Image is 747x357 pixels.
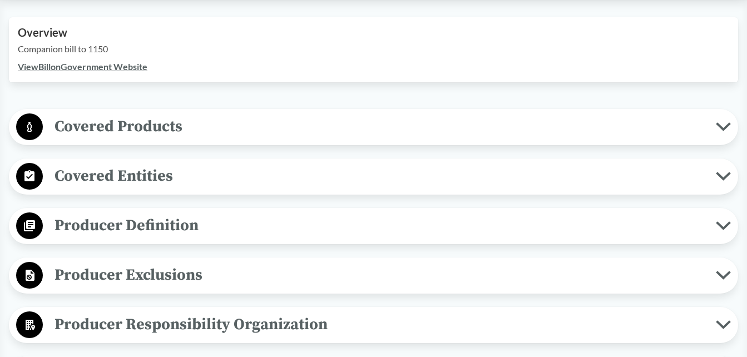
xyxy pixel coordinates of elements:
span: Producer Definition [43,213,716,238]
span: Covered Products [43,114,716,139]
span: Covered Entities [43,163,716,189]
button: Producer Definition [13,212,734,240]
button: Producer Exclusions [13,261,734,290]
button: Covered Entities [13,162,734,191]
a: ViewBillonGovernment Website [18,61,147,72]
span: Producer Exclusions [43,262,716,287]
p: Companion bill to 1150 [18,42,729,56]
h2: Overview [18,26,729,39]
span: Producer Responsibility Organization [43,312,716,337]
button: Producer Responsibility Organization [13,311,734,339]
button: Covered Products [13,113,734,141]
